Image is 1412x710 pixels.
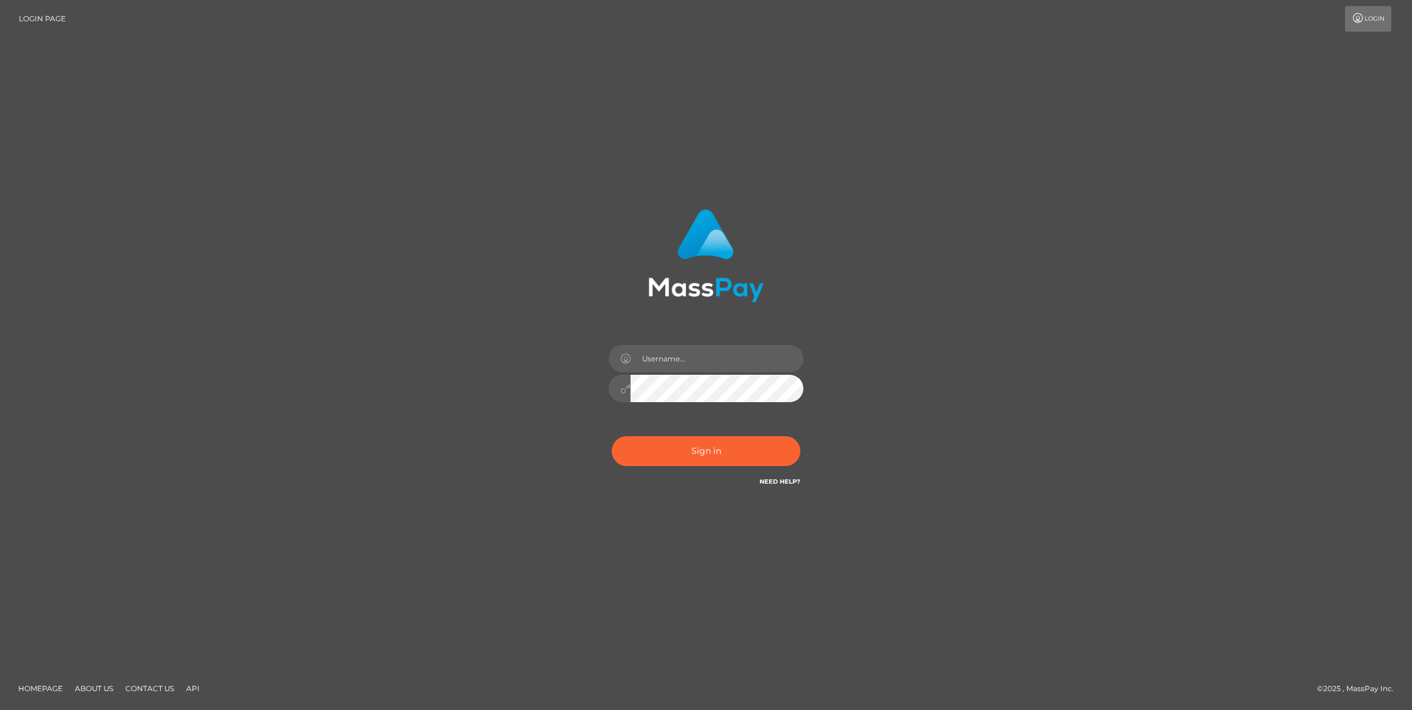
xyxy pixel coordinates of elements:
a: API [181,679,204,698]
button: Sign in [612,436,800,466]
a: About Us [70,679,118,698]
a: Login [1345,6,1391,32]
a: Login Page [19,6,66,32]
img: MassPay Login [648,209,764,302]
a: Homepage [13,679,68,698]
input: Username... [631,345,803,372]
a: Contact Us [121,679,179,698]
a: Need Help? [760,478,800,486]
div: © 2025 , MassPay Inc. [1317,682,1403,695]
